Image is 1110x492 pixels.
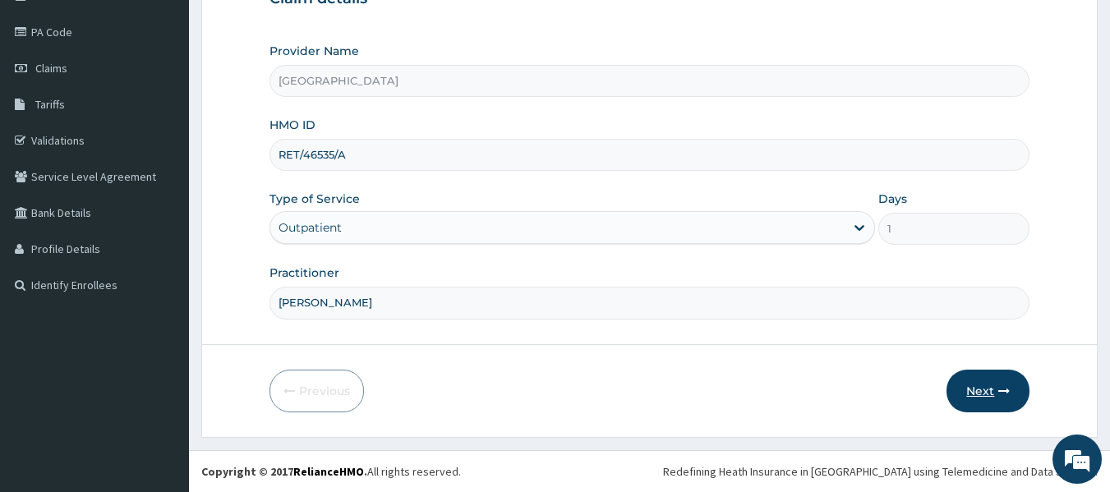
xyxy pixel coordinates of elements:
[35,61,67,76] span: Claims
[279,219,342,236] div: Outpatient
[878,191,907,207] label: Days
[30,82,67,123] img: d_794563401_company_1708531726252_794563401
[269,287,1030,319] input: Enter Name
[269,43,359,59] label: Provider Name
[8,322,313,379] textarea: Type your message and hit 'Enter'
[95,144,227,310] span: We're online!
[269,370,364,412] button: Previous
[35,97,65,112] span: Tariffs
[663,463,1098,480] div: Redefining Heath Insurance in [GEOGRAPHIC_DATA] using Telemedicine and Data Science!
[946,370,1029,412] button: Next
[189,450,1110,492] footer: All rights reserved.
[269,8,309,48] div: Minimize live chat window
[269,117,315,133] label: HMO ID
[201,464,367,479] strong: Copyright © 2017 .
[293,464,364,479] a: RelianceHMO
[85,92,276,113] div: Chat with us now
[269,139,1030,171] input: Enter HMO ID
[269,191,360,207] label: Type of Service
[269,264,339,281] label: Practitioner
